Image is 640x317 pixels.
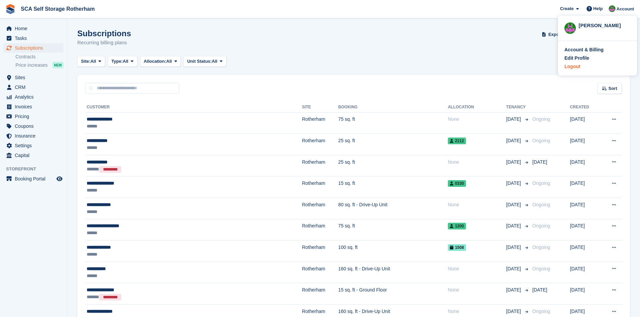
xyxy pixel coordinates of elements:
[564,46,604,53] div: Account & Billing
[570,134,600,155] td: [DATE]
[140,56,181,67] button: Allocation: All
[506,102,530,113] th: Tenancy
[448,159,506,166] div: None
[616,6,634,12] span: Account
[564,63,580,70] div: Logout
[532,159,547,165] span: [DATE]
[506,286,522,294] span: [DATE]
[338,112,448,134] td: 75 sq. ft
[448,244,466,251] span: 1508
[506,244,522,251] span: [DATE]
[564,46,631,53] a: Account & Billing
[338,155,448,176] td: 25 sq. ft
[338,283,448,305] td: 15 sq. ft - Ground Floor
[15,131,55,141] span: Insurance
[90,58,96,65] span: All
[15,43,55,53] span: Subscriptions
[81,58,90,65] span: Site:
[15,102,55,111] span: Invoices
[506,180,522,187] span: [DATE]
[608,85,617,92] span: Sort
[579,22,631,28] div: [PERSON_NAME]
[506,137,522,144] span: [DATE]
[570,112,600,134] td: [DATE]
[448,180,466,187] span: 0330
[77,56,105,67] button: Site: All
[532,266,550,271] span: Ongoing
[570,219,600,241] td: [DATE]
[506,222,522,229] span: [DATE]
[187,58,212,65] span: Unit Status:
[302,241,338,262] td: Rotherham
[338,102,448,113] th: Booking
[3,174,63,183] a: menu
[570,102,600,113] th: Created
[532,138,550,143] span: Ongoing
[338,134,448,155] td: 25 sq. ft
[15,121,55,131] span: Coupons
[15,141,55,150] span: Settings
[6,166,67,172] span: Storefront
[3,73,63,82] a: menu
[548,31,562,38] span: Export
[338,241,448,262] td: 100 sq. ft
[3,121,63,131] a: menu
[302,155,338,176] td: Rotherham
[532,223,550,228] span: Ongoing
[302,112,338,134] td: Rotherham
[564,55,589,62] div: Edit Profile
[564,63,631,70] a: Logout
[166,58,172,65] span: All
[15,61,63,69] a: Price increases NEW
[15,73,55,82] span: Sites
[302,198,338,219] td: Rotherham
[5,4,15,14] img: stora-icon-8386f47178a22dfd0bd8f6a31ec36ba5ce8667c1dd55bd0f319d3a0aa187defe.svg
[302,219,338,241] td: Rotherham
[564,55,631,62] a: Edit Profile
[532,245,550,250] span: Ongoing
[609,5,615,12] img: Sarah Race
[3,102,63,111] a: menu
[55,175,63,183] a: Preview store
[77,29,131,38] h1: Subscriptions
[448,286,506,294] div: None
[108,56,137,67] button: Type: All
[338,219,448,241] td: 75 sq. ft
[506,265,522,272] span: [DATE]
[570,283,600,305] td: [DATE]
[448,308,506,315] div: None
[448,138,466,144] span: 2112
[15,54,63,60] a: Contracts
[15,112,55,121] span: Pricing
[570,241,600,262] td: [DATE]
[302,176,338,198] td: Rotherham
[3,141,63,150] a: menu
[212,58,217,65] span: All
[302,134,338,155] td: Rotherham
[532,180,550,186] span: Ongoing
[448,223,466,229] span: 1200
[3,43,63,53] a: menu
[448,201,506,208] div: None
[532,287,547,293] span: [DATE]
[532,202,550,207] span: Ongoing
[532,309,550,314] span: Ongoing
[448,116,506,123] div: None
[302,262,338,283] td: Rotherham
[15,24,55,33] span: Home
[506,201,522,208] span: [DATE]
[338,176,448,198] td: 15 sq. ft
[302,102,338,113] th: Site
[448,265,506,272] div: None
[77,39,131,47] p: Recurring billing plans
[448,102,506,113] th: Allocation
[3,34,63,43] a: menu
[15,83,55,92] span: CRM
[123,58,128,65] span: All
[52,62,63,68] div: NEW
[144,58,166,65] span: Allocation:
[15,62,48,68] span: Price increases
[112,58,123,65] span: Type:
[85,102,302,113] th: Customer
[532,116,550,122] span: Ongoing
